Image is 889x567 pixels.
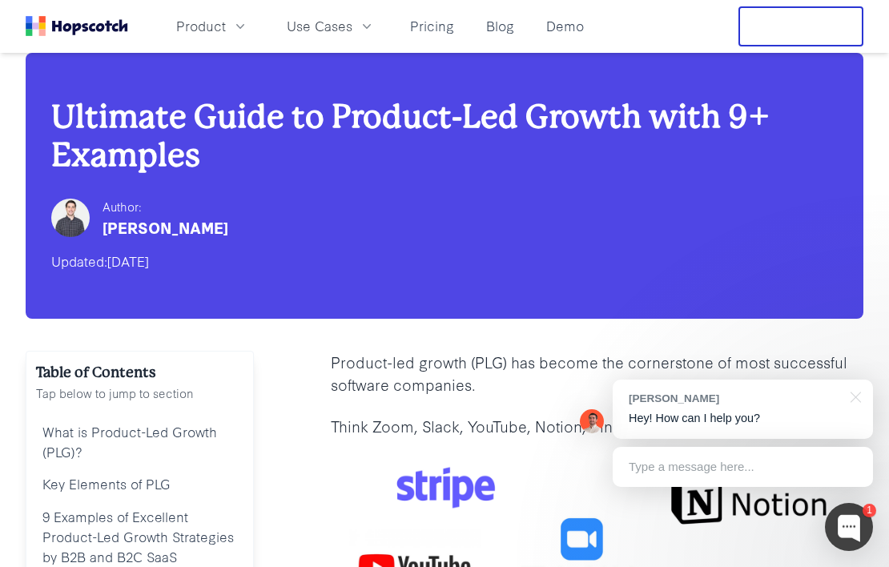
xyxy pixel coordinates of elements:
div: 1 [863,504,876,517]
div: Updated: [51,248,838,274]
a: What is Product-Led Growth (PLG)? [36,416,243,468]
h2: Table of Contents [36,361,243,384]
button: Use Cases [277,13,384,39]
div: Author: [103,197,228,216]
p: Tap below to jump to section [36,384,243,403]
p: Product-led growth (PLG) has become the cornerstone of most successful software companies. [331,351,863,396]
h1: Ultimate Guide to Product-Led Growth with 9+ Examples [51,98,838,175]
a: Key Elements of PLG [36,468,243,501]
time: [DATE] [107,251,149,270]
img: Mark Spera [580,409,604,433]
p: Hey! How can I help you? [629,410,857,427]
span: Use Cases [287,16,352,36]
a: Blog [480,13,521,39]
div: Type a message here... [613,447,873,487]
a: Demo [540,13,590,39]
a: Pricing [404,13,461,39]
div: [PERSON_NAME] [629,391,841,406]
span: Product [176,16,226,36]
div: [PERSON_NAME] [103,216,228,239]
button: Free Trial [738,6,863,46]
button: Product [167,13,258,39]
p: Think Zoom, Slack, YouTube, Notion, Pinterest. [331,415,863,437]
a: Home [26,16,128,36]
img: Mark Spera [51,199,90,237]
